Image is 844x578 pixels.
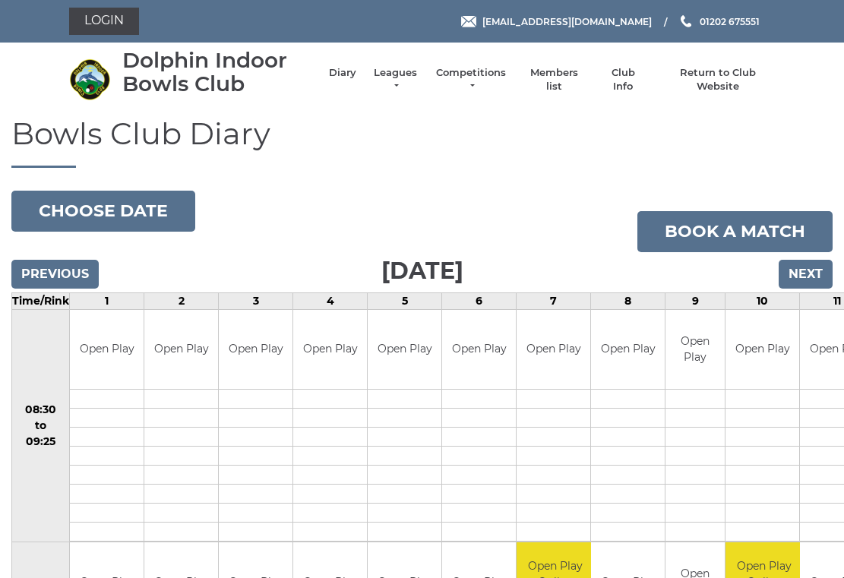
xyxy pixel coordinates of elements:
[293,310,367,390] td: Open Play
[293,292,368,309] td: 4
[601,66,645,93] a: Club Info
[435,66,507,93] a: Competitions
[329,66,356,80] a: Diary
[122,49,314,96] div: Dolphin Indoor Bowls Club
[461,14,652,29] a: Email [EMAIL_ADDRESS][DOMAIN_NAME]
[482,15,652,27] span: [EMAIL_ADDRESS][DOMAIN_NAME]
[11,117,833,168] h1: Bowls Club Diary
[69,58,111,100] img: Dolphin Indoor Bowls Club
[368,310,441,390] td: Open Play
[442,292,517,309] td: 6
[442,310,516,390] td: Open Play
[681,15,691,27] img: Phone us
[368,292,442,309] td: 5
[517,292,591,309] td: 7
[70,310,144,390] td: Open Play
[144,310,218,390] td: Open Play
[70,292,144,309] td: 1
[665,292,725,309] td: 9
[678,14,760,29] a: Phone us 01202 675551
[725,292,800,309] td: 10
[591,292,665,309] td: 8
[144,292,219,309] td: 2
[700,15,760,27] span: 01202 675551
[11,260,99,289] input: Previous
[725,310,799,390] td: Open Play
[461,16,476,27] img: Email
[11,191,195,232] button: Choose date
[523,66,586,93] a: Members list
[637,211,833,252] a: Book a match
[779,260,833,289] input: Next
[660,66,775,93] a: Return to Club Website
[12,292,70,309] td: Time/Rink
[219,292,293,309] td: 3
[219,310,292,390] td: Open Play
[12,309,70,542] td: 08:30 to 09:25
[591,310,665,390] td: Open Play
[517,310,590,390] td: Open Play
[371,66,419,93] a: Leagues
[665,310,725,390] td: Open Play
[69,8,139,35] a: Login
